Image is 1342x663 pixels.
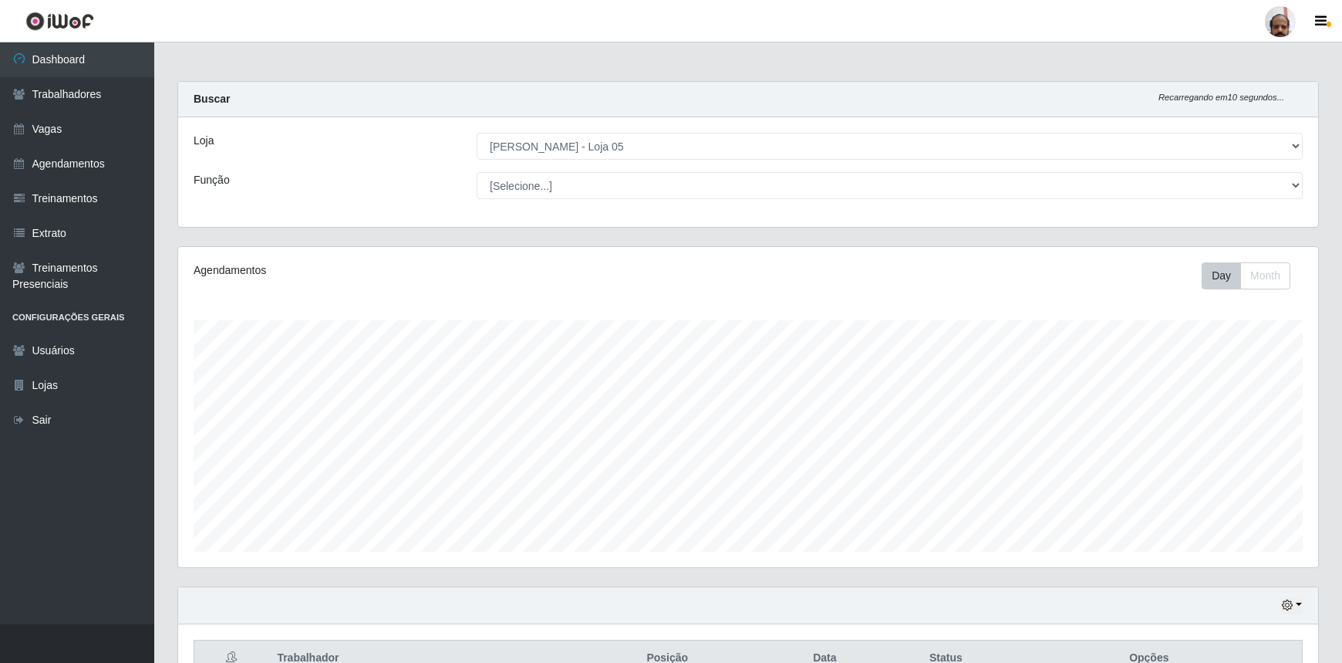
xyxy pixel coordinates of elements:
strong: Buscar [194,93,230,105]
button: Day [1202,262,1241,289]
label: Loja [194,133,214,149]
i: Recarregando em 10 segundos... [1158,93,1284,102]
button: Month [1240,262,1290,289]
div: First group [1202,262,1290,289]
img: CoreUI Logo [25,12,94,31]
label: Função [194,172,230,188]
div: Agendamentos [194,262,642,279]
div: Toolbar with button groups [1202,262,1303,289]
